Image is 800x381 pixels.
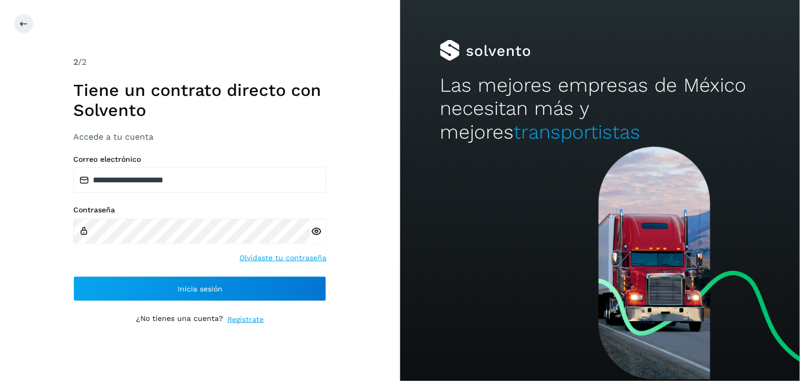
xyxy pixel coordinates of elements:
p: ¿No tienes una cuenta? [136,314,223,325]
button: Inicia sesión [73,276,326,301]
a: Regístrate [227,314,264,325]
label: Contraseña [73,206,326,214]
a: Olvidaste tu contraseña [239,252,326,263]
span: Inicia sesión [178,285,223,292]
span: 2 [73,57,78,67]
h2: Las mejores empresas de México necesitan más y mejores [440,74,760,144]
span: transportistas [514,121,640,143]
div: /2 [73,56,326,69]
h3: Accede a tu cuenta [73,132,326,142]
label: Correo electrónico [73,155,326,164]
h1: Tiene un contrato directo con Solvento [73,80,326,121]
